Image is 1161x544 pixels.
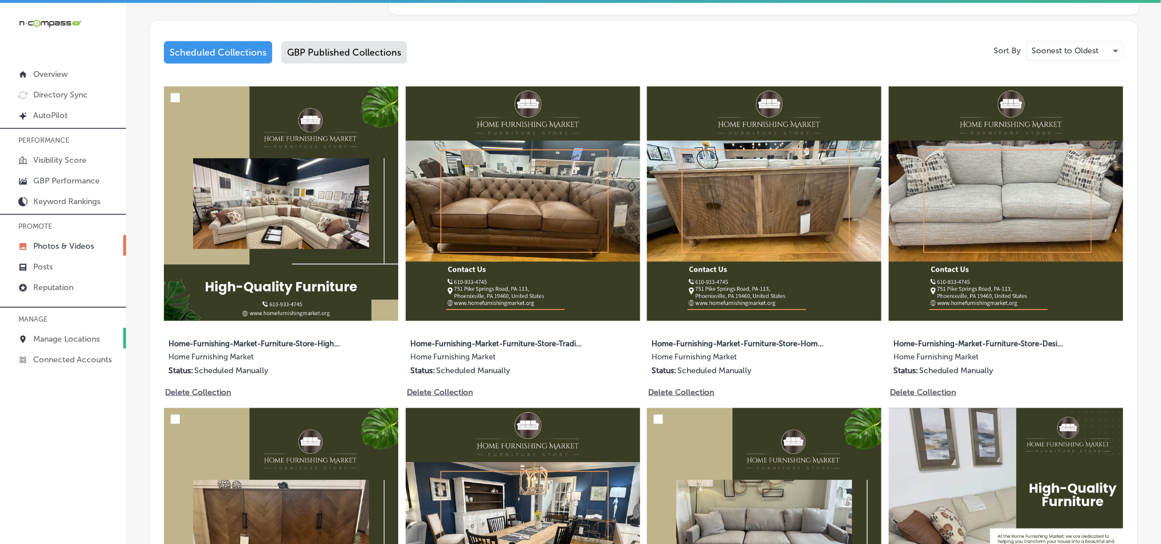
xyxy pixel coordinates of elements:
div: Scheduled Collections [164,41,272,64]
p: Scheduled Manually [436,366,510,375]
p: Connected Accounts [33,355,112,365]
p: Status: [652,366,677,375]
p: Directory Sync [33,90,88,100]
p: AutoPilot [33,111,68,120]
label: Home-Furnishing-Market-Furniture-Store-Home Furnishings-Market-Furniture-Selection [652,332,826,353]
p: Status: [168,366,193,375]
p: Keyword Rankings [33,197,100,206]
p: Reputation [33,283,73,292]
p: Overview [33,69,68,79]
p: Sort By [994,46,1021,56]
p: GBP Performance [33,176,100,186]
p: Visibility Score [33,155,87,165]
p: Scheduled Manually [194,366,268,375]
div: GBP Published Collections [281,41,407,64]
img: Collection thumbnail [889,87,1123,321]
p: Delete Collection [890,388,955,397]
label: Home-Furnishing-Market-Furniture-Store-Traditional-and-Contemporary-Furniture-Styles [410,332,585,353]
p: Manage Locations [33,334,100,344]
label: Home Furnishing Market [168,353,343,366]
label: Home Furnishing Market [410,353,585,366]
img: Collection thumbnail [406,87,640,321]
label: Home-Furnishing-Market-Furniture-Store-Designer-Dining Room-Furniture-Store [893,332,1068,353]
p: Soonest to Oldest [1031,45,1099,56]
p: Scheduled Manually [678,366,752,375]
label: Home Furnishing Market [652,353,826,366]
img: Collection thumbnail [647,87,881,321]
p: Status: [410,366,435,375]
p: Photos & Videos [33,241,94,251]
div: Soonest to Oldest [1027,42,1123,60]
p: Delete Collection [407,388,472,397]
p: Scheduled Manually [919,366,993,375]
p: Posts [33,262,53,272]
img: 660ab0bf-5cc7-4cb8-ba1c-48b5ae0f18e60NCTV_CLogo_TV_Black_-500x88.png [18,18,81,29]
img: Collection thumbnail [164,87,398,321]
p: Status: [893,366,918,375]
label: Home-Furnishing-Market-Furniture-Store-High-Quality Furniture-Brands-Near-Me [168,332,343,353]
p: Delete Collection [649,388,713,397]
label: Home Furnishing Market [893,353,1068,366]
p: Delete Collection [165,388,230,397]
